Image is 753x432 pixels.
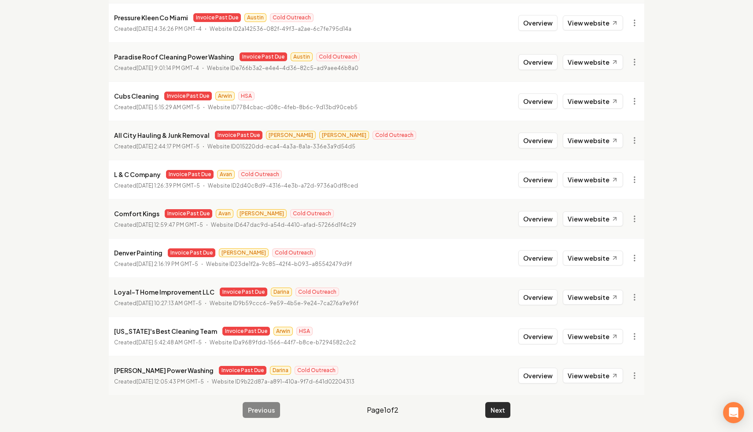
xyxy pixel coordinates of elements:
[114,326,217,336] p: [US_STATE]'s Best Cleaning Team
[563,290,623,305] a: View website
[114,103,200,112] p: Created
[137,143,199,150] time: [DATE] 2:44:17 PM GMT-5
[168,248,215,257] span: Invoice Past Due
[206,260,352,269] p: Website ID 23de1f2a-9c85-42f4-b093-a85542479d9f
[518,54,557,70] button: Overview
[518,172,557,188] button: Overview
[114,91,159,101] p: Cubs Cleaning
[563,368,623,383] a: View website
[563,211,623,226] a: View website
[723,402,744,423] div: Open Intercom Messenger
[272,248,316,257] span: Cold Outreach
[210,299,358,308] p: Website ID 9b59ccc6-9e59-4b5e-9e24-7ca276a9e96f
[137,378,204,385] time: [DATE] 12:05:43 PM GMT-5
[273,327,293,336] span: Arwin
[291,52,313,61] span: Austin
[563,94,623,109] a: View website
[367,405,399,415] span: Page 1 of 2
[114,169,161,180] p: L & C Company
[244,13,266,22] span: Austin
[211,221,356,229] p: Website ID 647dac9d-a54d-4410-afad-57266d1f4c29
[114,365,214,376] p: [PERSON_NAME] Power Washing
[518,329,557,344] button: Overview
[164,92,212,100] span: Invoice Past Due
[207,64,358,73] p: Website ID e766b3a2-e4e4-4d36-82c5-ad9aee46b8a0
[114,130,210,140] p: All City Hauling & Junk Removal
[114,208,159,219] p: Comfort Kings
[114,299,202,308] p: Created
[217,170,235,179] span: Avan
[319,131,369,140] span: [PERSON_NAME]
[137,26,202,32] time: [DATE] 4:36:26 PM GMT-4
[137,339,202,346] time: [DATE] 5:42:48 AM GMT-5
[485,402,510,418] button: Next
[295,366,338,375] span: Cold Outreach
[114,25,202,33] p: Created
[208,103,358,112] p: Website ID 7784cbac-d08c-4feb-8b6c-9d13bd90ceb5
[212,377,354,386] p: Website ID 9b22d87a-a891-410a-9f7d-641d02204313
[137,300,202,306] time: [DATE] 10:27:13 AM GMT-5
[518,15,557,31] button: Overview
[563,15,623,30] a: View website
[563,251,623,266] a: View website
[166,170,214,179] span: Invoice Past Due
[114,260,198,269] p: Created
[563,172,623,187] a: View website
[219,248,269,257] span: [PERSON_NAME]
[238,92,255,100] span: HSA
[137,261,198,267] time: [DATE] 2:16:19 PM GMT-5
[290,209,334,218] span: Cold Outreach
[137,222,203,228] time: [DATE] 12:59:47 PM GMT-5
[518,250,557,266] button: Overview
[114,287,214,297] p: Loyal-T Home Improvement LLC
[114,52,234,62] p: Paradise Roof Cleaning Power Washing
[518,211,557,227] button: Overview
[518,289,557,305] button: Overview
[114,64,199,73] p: Created
[270,366,291,375] span: Darina
[137,104,200,111] time: [DATE] 5:15:29 AM GMT-5
[193,13,241,22] span: Invoice Past Due
[114,12,188,23] p: Pressure Kleen Co Miami
[518,93,557,109] button: Overview
[114,247,162,258] p: Denver Painting
[137,65,199,71] time: [DATE] 9:01:14 PM GMT-4
[373,131,416,140] span: Cold Outreach
[240,52,287,61] span: Invoice Past Due
[295,288,339,296] span: Cold Outreach
[114,338,202,347] p: Created
[237,209,287,218] span: [PERSON_NAME]
[114,181,200,190] p: Created
[271,288,292,296] span: Darina
[210,338,356,347] p: Website ID a9689fdd-1566-44f7-b8ce-b7294582c2c2
[215,92,235,100] span: Arwin
[216,209,233,218] span: Avan
[266,131,316,140] span: [PERSON_NAME]
[563,55,623,70] a: View website
[238,170,282,179] span: Cold Outreach
[207,142,355,151] p: Website ID 015220dd-eca4-4a3a-8a1a-336e3a9d54d5
[137,182,200,189] time: [DATE] 1:26:39 PM GMT-5
[210,25,351,33] p: Website ID 2a142536-082f-49f3-a2ae-6c7fe795d14a
[165,209,212,218] span: Invoice Past Due
[316,52,360,61] span: Cold Outreach
[114,221,203,229] p: Created
[222,327,270,336] span: Invoice Past Due
[518,368,557,384] button: Overview
[114,377,204,386] p: Created
[296,327,313,336] span: HSA
[208,181,358,190] p: Website ID 2d40c8d9-4316-4e3b-a72d-9736a0df8ced
[563,329,623,344] a: View website
[114,142,199,151] p: Created
[219,366,266,375] span: Invoice Past Due
[518,133,557,148] button: Overview
[270,13,314,22] span: Cold Outreach
[563,133,623,148] a: View website
[215,131,262,140] span: Invoice Past Due
[220,288,267,296] span: Invoice Past Due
